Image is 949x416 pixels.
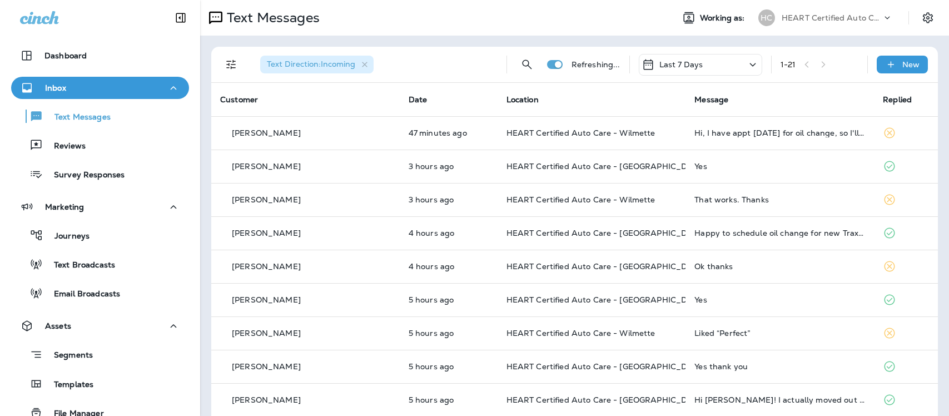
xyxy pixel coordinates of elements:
[409,295,489,304] p: Sep 25, 2025 09:44 AM
[506,228,706,238] span: HEART Certified Auto Care - [GEOGRAPHIC_DATA]
[232,262,301,271] p: [PERSON_NAME]
[11,77,189,99] button: Inbox
[409,395,489,404] p: Sep 25, 2025 09:22 AM
[694,229,865,237] div: Happy to schedule oil change for new Trax next week. Preferably first thing in am. Let me know wh...
[409,128,489,137] p: Sep 25, 2025 01:58 PM
[781,60,796,69] div: 1 - 21
[694,262,865,271] div: Ok thanks
[694,362,865,371] div: Yes thank you
[572,60,620,69] p: Refreshing...
[694,329,865,338] div: Liked “Perfect”
[220,95,258,105] span: Customer
[43,141,86,152] p: Reviews
[883,95,912,105] span: Replied
[11,372,189,395] button: Templates
[758,9,775,26] div: HC
[11,343,189,367] button: Segments
[694,295,865,304] div: Yes
[902,60,920,69] p: New
[409,262,489,271] p: Sep 25, 2025 09:48 AM
[232,128,301,137] p: [PERSON_NAME]
[232,229,301,237] p: [PERSON_NAME]
[694,128,865,137] div: Hi, I have appt tomorrow for oil change, so I'll use the freebie then . Thanks!!
[43,112,111,123] p: Text Messages
[222,9,320,26] p: Text Messages
[659,60,703,69] p: Last 7 Days
[782,13,882,22] p: HEART Certified Auto Care
[232,329,301,338] p: [PERSON_NAME]
[918,8,938,28] button: Settings
[506,361,706,372] span: HEART Certified Auto Care - [GEOGRAPHIC_DATA]
[506,128,655,138] span: HEART Certified Auto Care - Wilmette
[409,95,428,105] span: Date
[11,224,189,247] button: Journeys
[409,229,489,237] p: Sep 25, 2025 10:18 AM
[43,289,120,300] p: Email Broadcasts
[232,162,301,171] p: [PERSON_NAME]
[11,105,189,128] button: Text Messages
[45,83,66,92] p: Inbox
[232,362,301,371] p: [PERSON_NAME]
[409,362,489,371] p: Sep 25, 2025 09:38 AM
[506,261,706,271] span: HEART Certified Auto Care - [GEOGRAPHIC_DATA]
[409,195,489,204] p: Sep 25, 2025 11:07 AM
[694,162,865,171] div: Yes
[232,295,301,304] p: [PERSON_NAME]
[11,133,189,157] button: Reviews
[516,53,538,76] button: Search Messages
[409,162,489,171] p: Sep 25, 2025 11:40 AM
[694,395,865,404] div: Hi Kieesha! I actually moved out of the area, so you're welcome to give the free oil change to so...
[11,44,189,67] button: Dashboard
[506,161,706,171] span: HEART Certified Auto Care - [GEOGRAPHIC_DATA]
[44,51,87,60] p: Dashboard
[506,395,706,405] span: HEART Certified Auto Care - [GEOGRAPHIC_DATA]
[45,321,71,330] p: Assets
[43,231,90,242] p: Journeys
[220,53,242,76] button: Filters
[11,196,189,218] button: Marketing
[267,59,355,69] span: Text Direction : Incoming
[232,395,301,404] p: [PERSON_NAME]
[506,195,655,205] span: HEART Certified Auto Care - Wilmette
[700,13,747,23] span: Working as:
[409,329,489,338] p: Sep 25, 2025 09:38 AM
[43,380,93,390] p: Templates
[506,328,655,338] span: HEART Certified Auto Care - Wilmette
[11,315,189,337] button: Assets
[506,295,706,305] span: HEART Certified Auto Care - [GEOGRAPHIC_DATA]
[11,281,189,305] button: Email Broadcasts
[506,95,539,105] span: Location
[11,162,189,186] button: Survey Responses
[43,260,115,271] p: Text Broadcasts
[232,195,301,204] p: [PERSON_NAME]
[11,252,189,276] button: Text Broadcasts
[43,350,93,361] p: Segments
[43,170,125,181] p: Survey Responses
[694,195,865,204] div: That works. Thanks
[260,56,374,73] div: Text Direction:Incoming
[45,202,84,211] p: Marketing
[165,7,196,29] button: Collapse Sidebar
[694,95,728,105] span: Message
